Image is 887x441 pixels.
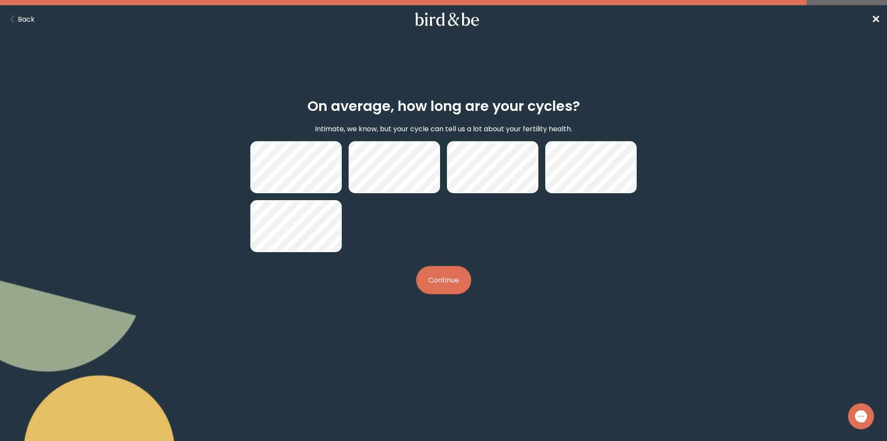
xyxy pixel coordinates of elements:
[844,400,878,432] iframe: Gorgias live chat messenger
[315,123,572,134] p: Intimate, we know, but your cycle can tell us a lot about your fertility health.
[871,12,880,26] span: ✕
[308,96,580,117] h2: On average, how long are your cycles?
[416,266,471,294] button: Continue
[871,12,880,27] a: ✕
[7,14,35,25] button: Back Button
